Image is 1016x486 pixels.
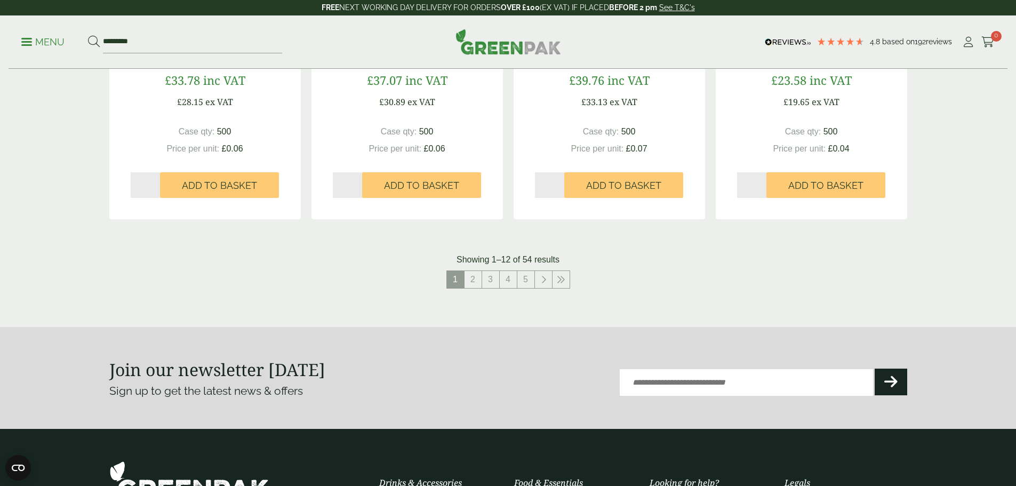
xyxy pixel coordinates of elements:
[981,37,995,47] i: Cart
[882,37,915,46] span: Based on
[817,37,865,46] div: 4.8 Stars
[870,37,882,46] span: 4.8
[659,3,695,12] a: See T&C's
[222,144,243,153] span: £0.06
[457,253,559,266] p: Showing 1–12 of 54 results
[812,96,839,108] span: ex VAT
[205,96,233,108] span: ex VAT
[203,72,245,88] span: inc VAT
[981,34,995,50] a: 0
[765,38,811,46] img: REVIEWS.io
[384,180,459,192] span: Add to Basket
[810,72,852,88] span: inc VAT
[160,172,279,198] button: Add to Basket
[367,72,402,88] span: £37.07
[322,3,339,12] strong: FREE
[766,172,885,198] button: Add to Basket
[5,455,31,481] button: Open CMP widget
[405,72,447,88] span: inc VAT
[788,180,863,192] span: Add to Basket
[381,127,417,136] span: Case qty:
[610,96,637,108] span: ex VAT
[482,271,499,288] a: 3
[369,144,421,153] span: Price per unit:
[407,96,435,108] span: ex VAT
[771,72,806,88] span: £23.58
[424,144,445,153] span: £0.06
[217,127,231,136] span: 500
[621,127,636,136] span: 500
[571,144,623,153] span: Price per unit:
[586,180,661,192] span: Add to Basket
[500,271,517,288] a: 4
[379,96,405,108] span: £30.89
[569,72,604,88] span: £39.76
[419,127,434,136] span: 500
[165,72,200,88] span: £33.78
[607,72,650,88] span: inc VAT
[455,29,561,54] img: GreenPak Supplies
[962,37,975,47] i: My Account
[179,127,215,136] span: Case qty:
[517,271,534,288] a: 5
[626,144,647,153] span: £0.07
[465,271,482,288] a: 2
[166,144,219,153] span: Price per unit:
[785,127,821,136] span: Case qty:
[21,36,65,46] a: Menu
[177,96,203,108] span: £28.15
[991,31,1002,42] span: 0
[564,172,683,198] button: Add to Basket
[447,271,464,288] span: 1
[583,127,619,136] span: Case qty:
[926,37,952,46] span: reviews
[109,383,468,400] p: Sign up to get the latest news & offers
[823,127,838,136] span: 500
[915,37,926,46] span: 192
[581,96,607,108] span: £33.13
[362,172,481,198] button: Add to Basket
[21,36,65,49] p: Menu
[783,96,810,108] span: £19.65
[182,180,257,192] span: Add to Basket
[609,3,657,12] strong: BEFORE 2 pm
[828,144,850,153] span: £0.04
[109,358,325,381] strong: Join our newsletter [DATE]
[501,3,540,12] strong: OVER £100
[773,144,826,153] span: Price per unit:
